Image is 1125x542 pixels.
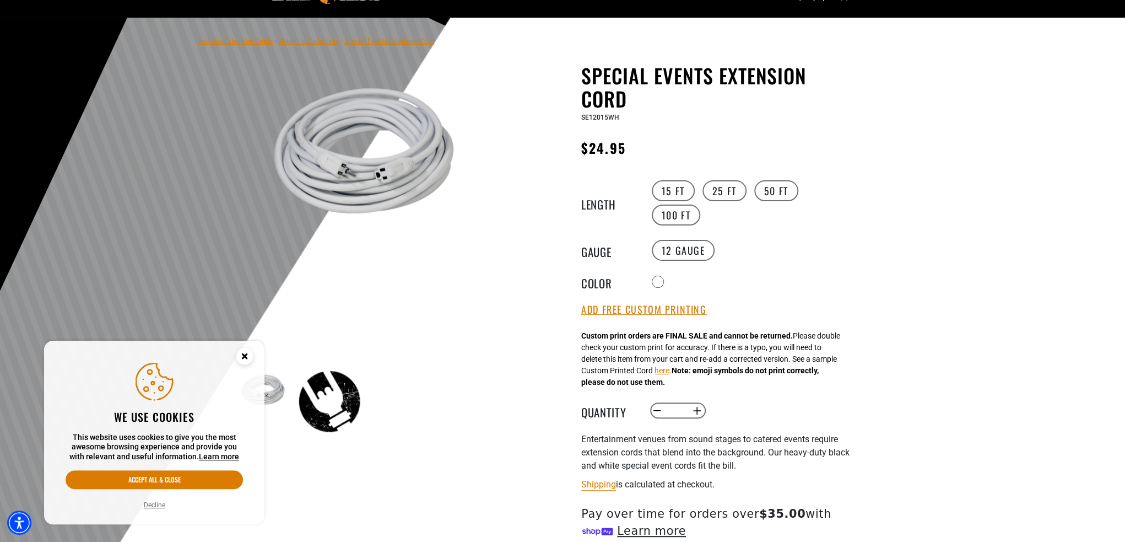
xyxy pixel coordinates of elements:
[279,37,338,45] a: Return to Collection
[7,511,31,535] div: Accessibility Menu
[581,433,851,473] p: Entertainment venues from sound stages to catered events require extension cords that blend into ...
[581,330,840,388] div: Please double check your custom print for accuracy. If there is a typo, you will need to delete t...
[581,366,819,387] strong: Note: emoji symbols do not print correctly, please do not use them.
[652,205,701,226] label: 100 FT
[581,304,706,316] button: Add Free Custom Printing
[199,452,239,461] a: This website uses cookies to give you the most awesome browsing experience and provide you with r...
[231,66,496,258] img: white
[44,341,264,525] aside: Cookie Consent
[581,114,619,121] span: SE12015WH
[652,240,715,261] label: 12 Gauge
[581,404,636,418] label: Quantity
[344,37,434,45] span: Special Events Extension Cord
[655,365,669,377] button: here
[652,180,695,201] label: 15 FT
[340,37,342,45] span: ›
[66,470,243,489] button: Accept all & close
[702,180,747,201] label: 25 FT
[66,433,243,462] p: This website uses cookies to give you the most awesome browsing experience and provide you with r...
[581,477,851,492] div: is calculated at checkout.
[754,180,798,201] label: 50 FT
[581,243,636,257] legend: Gauge
[581,331,793,340] strong: Custom print orders are FINAL SALE and cannot be returned.
[581,138,625,158] span: $24.95
[198,37,273,45] a: Bad Ass Extension Cords
[581,479,616,490] a: Shipping
[275,37,277,45] span: ›
[198,34,434,47] nav: breadcrumbs
[581,64,851,110] h1: Special Events Extension Cord
[140,500,169,511] button: Decline
[581,196,636,210] legend: Length
[66,410,243,424] h2: We use cookies
[581,275,636,289] legend: Color
[298,369,361,433] img: black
